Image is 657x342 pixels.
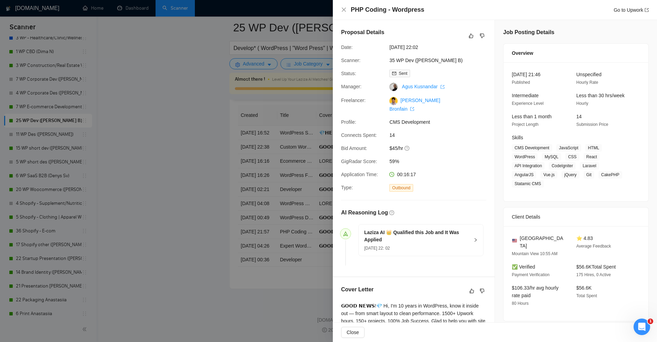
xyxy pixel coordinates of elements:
span: Freelancer: [341,98,366,103]
span: Outbound [389,184,413,192]
span: Scanner: [341,58,360,63]
span: Published [512,80,530,85]
span: export [440,85,445,89]
span: like [469,33,474,39]
span: Payment Verification [512,272,549,277]
span: CMS Development [512,144,552,152]
span: dislike [480,288,485,294]
a: Agus Kusnandar export [402,84,444,89]
span: $106.33/hr avg hourly rate paid [512,285,558,298]
h5: AI Reasoning Log [341,209,388,217]
span: CodeIgniter [549,162,576,170]
span: Total Spent [576,293,597,298]
span: right [474,238,478,242]
button: like [468,287,476,295]
span: API Integration [512,162,545,170]
img: c13tYrjklLgqS2pDaiholVXib-GgrB5rzajeFVbCThXzSo-wfyjihEZsXX34R16gOX [389,97,398,105]
span: Submission Price [576,122,608,127]
span: Statamic CMS [512,180,544,188]
span: Connects Spent: [341,132,377,138]
div: Client Details [512,208,640,226]
span: 80 Hours [512,301,529,306]
span: MySQL [542,153,561,161]
span: Mountain View 10:55 AM [512,251,558,256]
h5: Cover Letter [341,285,374,294]
span: Skills [512,135,523,140]
iframe: Intercom live chat [634,319,650,335]
img: 🇺🇸 [512,238,517,243]
span: close [341,7,347,12]
span: 175 Hires, 0 Active [576,272,611,277]
span: Vue.js [540,171,557,179]
span: 1 [648,319,653,324]
span: React [584,153,600,161]
span: like [469,288,474,294]
span: [DATE] 22: 02 [364,246,390,251]
span: Average Feedback [576,244,611,249]
span: mail [392,71,396,76]
span: CSS [565,153,579,161]
span: GigRadar Score: [341,159,377,164]
h5: Job Posting Details [503,28,554,37]
span: 35 WP Dev ([PERSON_NAME] B) [389,57,493,64]
span: send [343,231,348,236]
span: AngularJS [512,171,536,179]
span: Laravel [580,162,599,170]
span: Profile: [341,119,356,125]
span: [GEOGRAPHIC_DATA] [520,234,565,250]
span: ⭐ 4.83 [576,235,593,241]
span: Git [584,171,594,179]
span: $56.6K [576,285,591,291]
span: Application Time: [341,172,378,177]
span: $56.6K Total Spent [576,264,616,270]
span: export [645,8,649,12]
span: dislike [480,33,485,39]
span: Status: [341,71,356,76]
span: Experience Level [512,101,544,106]
span: Sent [399,71,407,76]
span: [DATE] 22:02 [389,43,493,51]
span: Intermediate [512,93,539,98]
span: Hourly Rate [576,80,598,85]
span: Manager: [341,84,361,89]
span: jQuery [561,171,579,179]
span: Overview [512,49,533,57]
span: export [410,107,414,111]
span: [DATE] 21:46 [512,72,540,77]
span: JavaScript [556,144,581,152]
span: question-circle [405,145,410,151]
span: CakePHP [598,171,622,179]
span: 14 [576,114,582,119]
button: Close [341,7,347,13]
span: clock-circle [389,172,394,177]
span: ✅ Verified [512,264,535,270]
span: question-circle [389,210,394,215]
button: dislike [478,32,486,40]
span: HTML [585,144,602,152]
span: WordPress [512,153,538,161]
a: [PERSON_NAME] Bronfain export [389,98,440,111]
span: 59% [389,158,493,165]
h4: PHP Coding - Wordpress [351,6,424,14]
span: Type: [341,185,353,190]
span: Less than 30 hrs/week [576,93,625,98]
button: dislike [478,287,486,295]
a: Go to Upworkexport [614,7,649,13]
span: Date: [341,44,352,50]
span: Less than 1 month [512,114,551,119]
span: Bid Amount: [341,145,367,151]
span: Project Length [512,122,538,127]
span: 14 [389,131,493,139]
h5: Proposal Details [341,28,384,37]
span: CMS Development [389,118,493,126]
span: Close [347,329,359,336]
button: Close [341,327,365,338]
h5: Laziza AI 👑 Qualified this Job and It Was Applied [364,229,469,243]
span: $45/hr [389,144,493,152]
span: Hourly [576,101,588,106]
span: Unspecified [576,72,601,77]
span: 00:16:17 [397,172,416,177]
button: like [467,32,475,40]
